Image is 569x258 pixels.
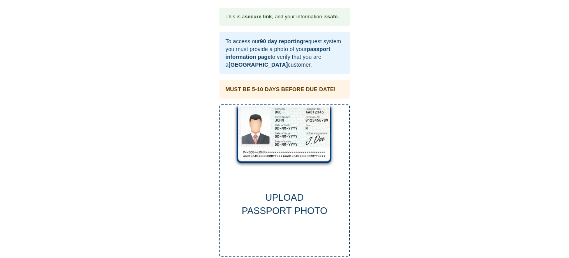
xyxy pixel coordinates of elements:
div: MUST BE 5-10 DAYS BEFORE DUE DATE! [226,85,336,93]
div: UPLOAD PASSPORT PHOTO [220,191,349,218]
div: To access our request system you must provide a photo of your to verify that you are a customer. [226,34,344,72]
b: passport information page [226,46,330,60]
b: secure link [245,14,272,19]
div: This is a , and your information is . [226,10,339,24]
b: [GEOGRAPHIC_DATA] [228,62,288,68]
b: 90 day reporting [260,38,303,44]
b: safe [327,14,338,19]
